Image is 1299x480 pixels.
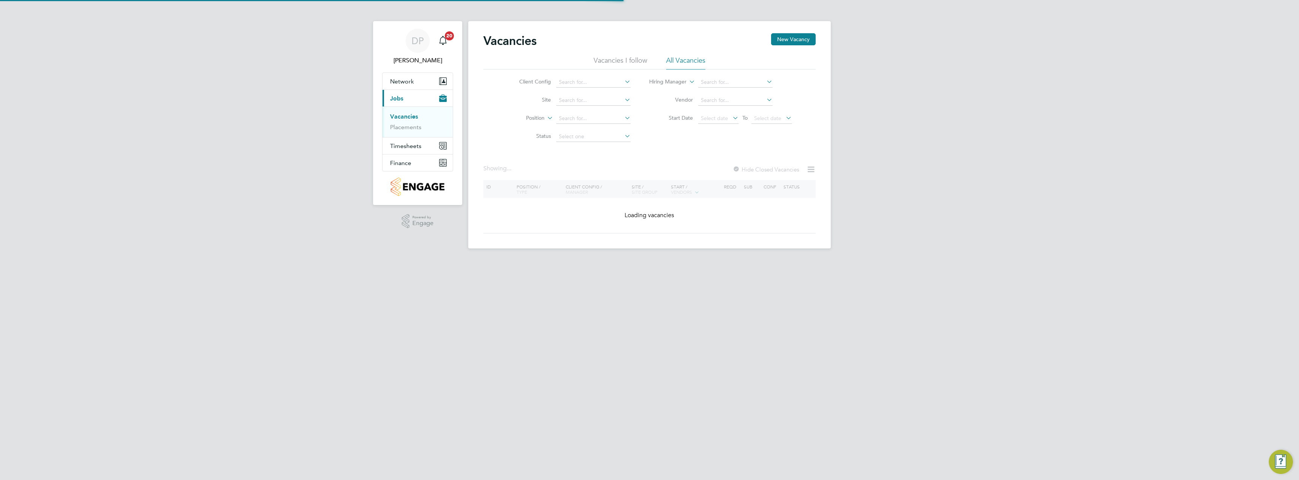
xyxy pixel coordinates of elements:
[390,142,421,150] span: Timesheets
[508,96,551,103] label: Site
[666,56,705,69] li: All Vacancies
[390,113,418,120] a: Vacancies
[507,165,511,172] span: ...
[556,77,631,88] input: Search for...
[556,113,631,124] input: Search for...
[383,90,453,106] button: Jobs
[483,165,513,173] div: Showing
[382,56,453,65] span: Daniel Packer
[412,36,424,46] span: DP
[383,106,453,137] div: Jobs
[435,29,450,53] a: 20
[402,214,434,228] a: Powered byEngage
[391,177,444,196] img: countryside-properties-logo-retina.png
[698,95,773,106] input: Search for...
[373,21,462,205] nav: Main navigation
[1269,450,1293,474] button: Engage Resource Center
[412,214,434,221] span: Powered by
[771,33,816,45] button: New Vacancy
[445,31,454,40] span: 20
[508,133,551,139] label: Status
[556,131,631,142] input: Select one
[649,96,693,103] label: Vendor
[643,78,687,86] label: Hiring Manager
[483,33,537,48] h2: Vacancies
[649,114,693,121] label: Start Date
[733,166,799,173] label: Hide Closed Vacancies
[412,220,434,227] span: Engage
[383,154,453,171] button: Finance
[556,95,631,106] input: Search for...
[383,137,453,154] button: Timesheets
[698,77,773,88] input: Search for...
[382,29,453,65] a: DP[PERSON_NAME]
[390,78,414,85] span: Network
[501,114,545,122] label: Position
[508,78,551,85] label: Client Config
[701,115,728,122] span: Select date
[754,115,781,122] span: Select date
[383,73,453,90] button: Network
[594,56,647,69] li: Vacancies I follow
[390,95,403,102] span: Jobs
[390,159,411,167] span: Finance
[382,177,453,196] a: Go to home page
[390,123,421,131] a: Placements
[740,113,750,123] span: To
